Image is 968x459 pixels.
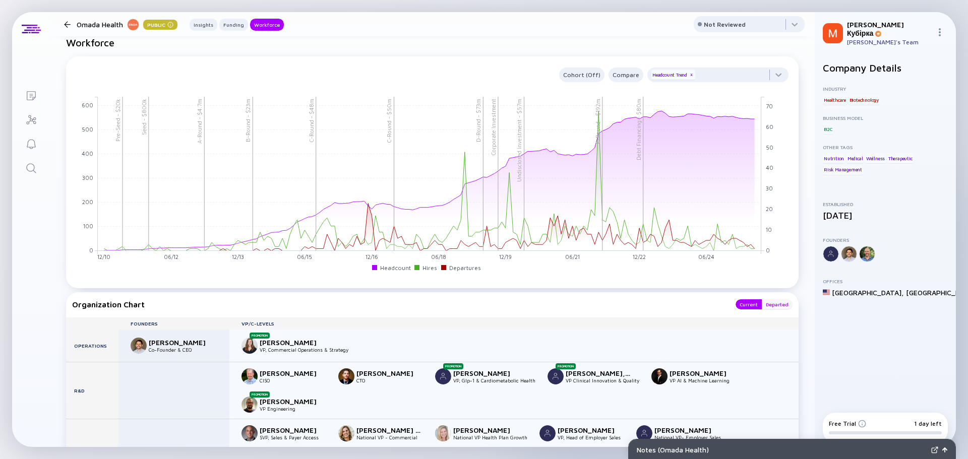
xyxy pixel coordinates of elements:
a: Investor Map [12,107,50,131]
tspan: 600 [82,102,93,108]
div: R&D [66,362,118,419]
tspan: 06/18 [431,253,446,260]
tspan: 30 [766,185,773,191]
div: Cohort (Off) [559,69,604,81]
div: Insights [190,20,217,30]
div: [DATE] [823,210,948,221]
div: Not Reviewed [704,21,746,28]
img: Justin Wu, MD picture [548,368,564,384]
div: National VP Health Plan Growth [453,434,527,440]
tspan: 12/16 [366,253,378,260]
div: Medical [846,153,864,163]
div: Workforce [250,20,284,30]
div: National VP- Employer Sales [654,434,721,440]
button: Workforce [250,19,284,31]
div: Operations [66,330,118,362]
div: Public [143,20,177,30]
img: Микола Profile Picture [823,23,843,43]
div: Founders [823,237,948,243]
img: United States Flag [823,289,830,296]
div: [PERSON_NAME] [558,426,624,434]
div: Risk Management [823,165,863,175]
div: [PERSON_NAME]'s Team [847,38,932,46]
div: Offices [823,278,948,284]
tspan: 20 [766,206,773,212]
img: Menu [936,28,944,36]
div: [PERSON_NAME] [670,369,736,377]
tspan: 06/24 [698,253,714,260]
a: Reminders [12,131,50,155]
tspan: 300 [82,174,93,181]
div: x [688,72,694,78]
div: VP, Head of Employer Sales [558,434,624,440]
tspan: 06/12 [164,253,178,260]
div: Funding [219,20,248,30]
div: [PERSON_NAME] ([PERSON_NAME]) [PERSON_NAME] [356,426,423,434]
div: [PERSON_NAME] [453,369,520,377]
tspan: 100 [83,222,93,229]
div: Wellness [865,153,886,163]
tspan: 12/19 [499,253,512,260]
img: William Dougherty picture [241,368,258,384]
img: Ramon Navarro picture [539,425,556,441]
div: VP Clinical Innovation & Quality [566,377,639,383]
div: 1 day left [914,420,942,427]
tspan: 50 [766,144,773,151]
div: VP AI & Machine Learning [670,377,736,383]
img: Lauren Fix picture [241,338,258,354]
img: Sunil Kayiti picture [338,368,354,384]
div: SVP, Sales & Payer Access [260,434,326,440]
div: [GEOGRAPHIC_DATA] , [832,288,904,297]
div: Omada Health [77,18,177,31]
div: VP Engineering [260,406,326,412]
img: Tom Scales picture [241,425,258,441]
h2: Company Details [823,62,948,74]
tspan: 10 [766,226,772,233]
tspan: 500 [82,126,93,133]
div: [PERSON_NAME] [260,426,326,434]
div: Promotion [443,363,463,369]
tspan: 12/10 [97,253,110,260]
div: [PERSON_NAME] [453,426,520,434]
a: Search [12,155,50,179]
img: Open Notes [942,447,947,452]
button: Insights [190,19,217,31]
img: Britt Buntman picture [435,368,451,384]
div: [PERSON_NAME] [260,338,326,347]
div: [PERSON_NAME] [654,426,721,434]
div: Nutrition [823,153,845,163]
div: Industry [823,86,948,92]
div: Free Trial [829,420,866,427]
div: Promotion [250,333,270,339]
img: Melissa Cellucci picture [435,425,451,441]
tspan: 70 [766,103,773,109]
div: Organization Chart [72,299,725,309]
button: Departed [762,299,793,309]
tspan: 06/15 [297,253,312,260]
div: B2C [823,124,833,134]
div: Business Model [823,115,948,121]
div: VP, Commercial Operations & Strategy [260,347,348,353]
div: Biotechnology [849,95,880,105]
div: Co-Founder & CEO [149,347,215,353]
button: Current [736,299,762,309]
tspan: 40 [766,164,773,171]
tspan: 0 [766,246,770,253]
img: Sean Duffy picture [131,338,147,354]
div: VP, Glp-1 & Cardiometabolic Health [453,377,535,383]
div: [PERSON_NAME] Кубірка [847,20,932,37]
div: Promotion [250,391,270,398]
tspan: 12/22 [633,253,646,260]
div: Notes ( Omada Health ) [637,445,927,454]
a: Lists [12,83,50,107]
img: Expand Notes [931,446,938,453]
div: Other Tags [823,144,948,150]
div: Compare [609,69,643,81]
div: CTO [356,377,423,383]
img: Terry Miller picture [651,368,668,384]
div: Healthcare [823,95,847,105]
button: Compare [609,68,643,82]
div: National VP - Commercial [356,434,423,440]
